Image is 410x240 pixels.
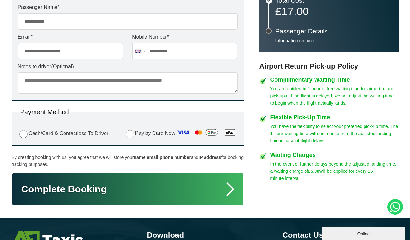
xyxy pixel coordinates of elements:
p: By creating booking with us, you agree that we will store your , , and for booking tracking purpo... [12,154,244,168]
label: Pay by Card Now [124,127,238,140]
strong: phone number [160,155,191,160]
input: Cash/Card & Contactless To Driver [19,130,28,138]
p: £ [275,7,392,16]
label: Passenger Name [18,5,238,10]
legend: Payment Method [18,109,72,115]
p: Information required [275,38,392,43]
strong: email [147,155,158,160]
h4: Flexible Pick-Up Time [270,115,399,120]
strong: IP address [198,155,221,160]
p: In the event of further delays beyond the adjusted landing time, a waiting charge of will be appl... [270,161,399,182]
label: Notes to driver [18,64,238,69]
h3: Contact Us [283,231,399,239]
div: United Kingdom: +44 [132,43,147,59]
p: You have the flexibility to select your preferred pick-up time. The 1-hour waiting time will comm... [270,123,399,144]
h3: Passenger Details [275,28,392,34]
h3: Airport Return Pick-up Policy [259,62,399,70]
strong: £5.00 [308,169,319,174]
h4: Complimentary Waiting Time [270,77,399,83]
p: You are entitled to 1 hour of free waiting time for airport return pick-ups. If the flight is del... [270,85,399,106]
iframe: chat widget [322,226,407,240]
label: Mobile Number [132,34,237,40]
button: Complete Booking [12,173,244,206]
input: Pay by Card Now [126,130,134,138]
span: 17.00 [281,5,309,17]
label: Cash/Card & Contactless To Driver [18,129,109,138]
span: (Optional) [51,64,74,69]
h3: Download [147,231,263,239]
h4: Waiting Charges [270,152,399,158]
label: Email [18,34,123,40]
strong: name [134,155,145,160]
